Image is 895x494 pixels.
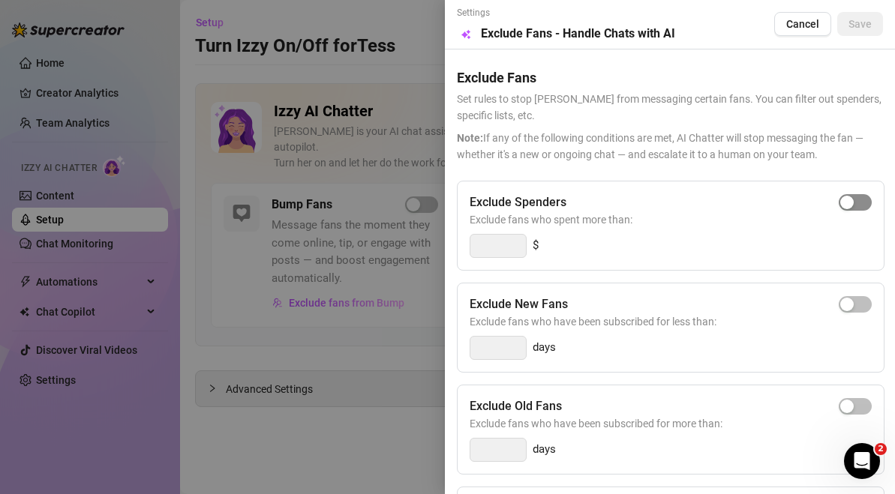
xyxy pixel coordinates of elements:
span: Cancel [786,18,819,30]
span: If any of the following conditions are met, AI Chatter will stop messaging the fan — whether it's... [457,130,883,163]
h5: Exclude Fans - Handle Chats with AI [481,25,675,43]
span: Exclude fans who have been subscribed for less than: [470,313,872,330]
button: Cancel [774,12,831,36]
span: Settings [457,6,675,20]
span: Exclude fans who have been subscribed for more than: [470,415,872,432]
iframe: Intercom live chat [844,443,880,479]
h5: Exclude Fans [457,67,883,88]
span: 2 [875,443,887,455]
span: Set rules to stop [PERSON_NAME] from messaging certain fans. You can filter out spenders, specifi... [457,91,883,124]
h5: Exclude Old Fans [470,397,562,415]
span: Note: [457,132,483,144]
span: $ [533,237,539,255]
span: days [533,339,556,357]
h5: Exclude Spenders [470,193,566,211]
span: Exclude fans who spent more than: [470,211,872,228]
span: days [533,441,556,459]
button: Save [837,12,883,36]
h5: Exclude New Fans [470,295,568,313]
